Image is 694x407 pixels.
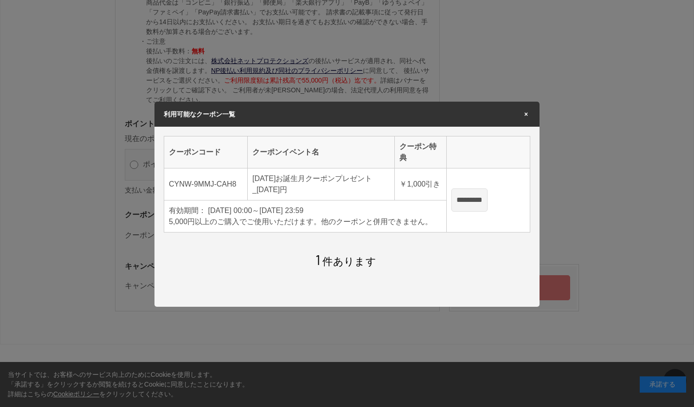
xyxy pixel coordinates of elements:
[164,110,235,118] span: 利用可能なクーポン一覧
[248,168,395,200] td: [DATE]お誕生月クーポンプレゼント_[DATE]円
[399,180,425,188] span: ￥1,000
[169,207,206,214] span: 有効期間：
[169,216,442,227] div: 5,000円以上のご購入でご使用いただけます。他のクーポンと併用できません。
[395,168,447,200] td: 引き
[522,111,530,117] span: ×
[315,256,376,267] span: 件あります
[164,168,248,200] td: CYNW-9MMJ-CAH8
[315,251,321,268] span: 1
[164,136,248,168] th: クーポンコード
[248,136,395,168] th: クーポンイベント名
[208,207,303,214] span: [DATE] 00:00～[DATE] 23:59
[395,136,447,168] th: クーポン特典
